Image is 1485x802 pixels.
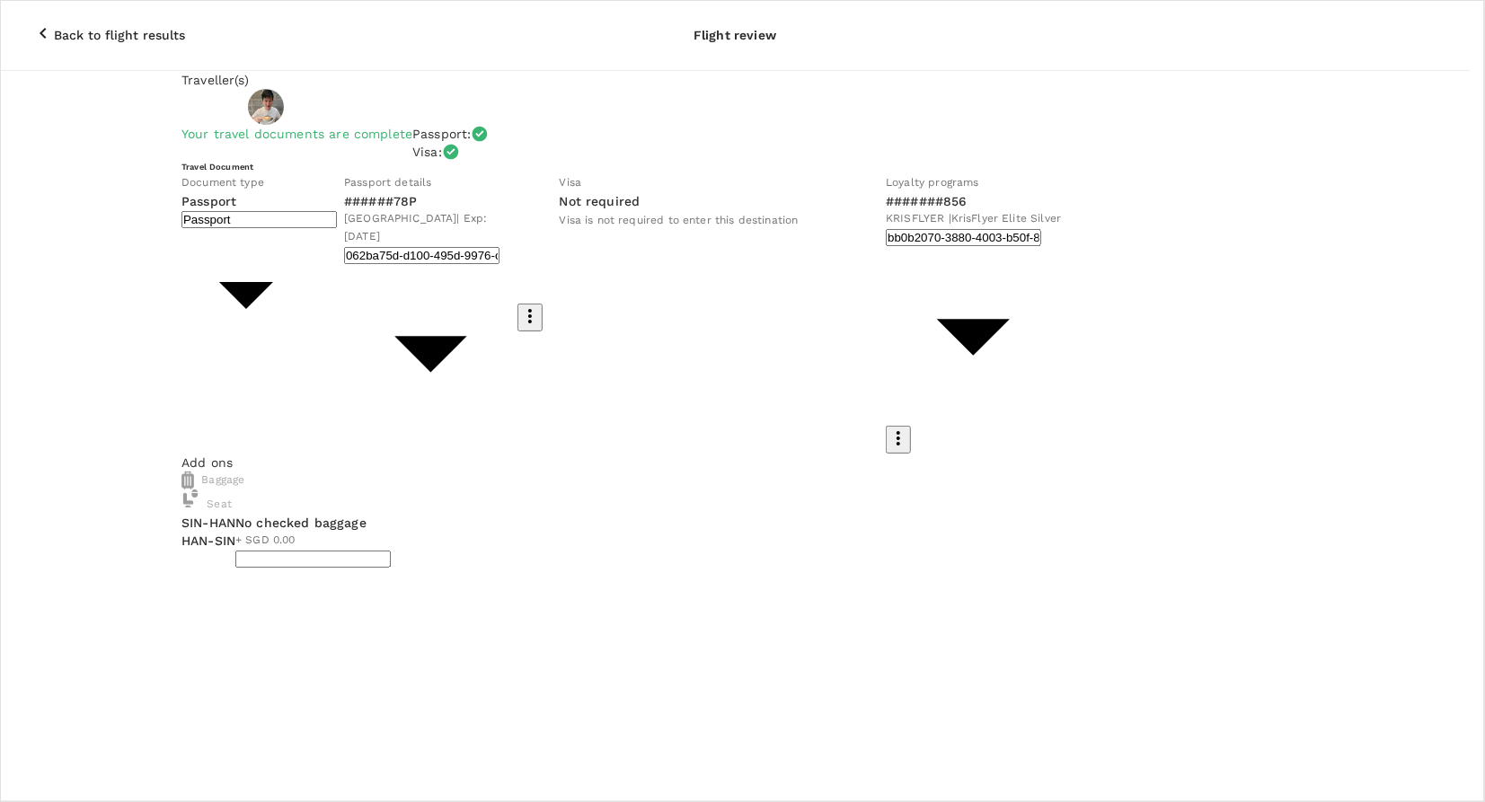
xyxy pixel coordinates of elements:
p: #######856 [886,192,1061,210]
span: Document type [181,176,264,189]
img: baggage-icon [181,489,199,507]
p: Passport [181,192,311,210]
h6: Travel Document [181,161,1288,172]
p: Add ons [181,454,1288,472]
span: [GEOGRAPHIC_DATA] | Exp: [DATE] [344,210,517,246]
p: Traveller 1 : [181,98,241,116]
img: avatar-678063c50f152.png [248,89,284,125]
p: SIN - HAN [181,514,235,532]
p: HAN - SIN [181,532,235,550]
span: Loyalty programs [886,176,978,189]
p: Back to flight results [54,26,185,44]
p: Flight review [694,26,776,44]
span: Your travel documents are complete [181,127,412,141]
span: No checked baggage [235,514,1158,532]
p: Traveller(s) [181,71,1288,89]
span: KRISFLYER | KrisFlyer Elite Silver [886,210,1061,228]
p: Not required [560,192,641,210]
img: baggage-icon [181,472,194,489]
p: Visa : [412,143,442,161]
span: Visa is not required to enter this destination [560,214,799,226]
div: Seat [181,489,232,514]
p: Passport : [412,125,471,143]
span: Visa [560,176,582,189]
span: Passport details [344,176,431,189]
p: ######78P [344,192,517,210]
p: [PERSON_NAME] Chua [291,98,433,116]
div: Baggage [181,472,1288,489]
span: + SGD 0.00 [235,532,1158,550]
